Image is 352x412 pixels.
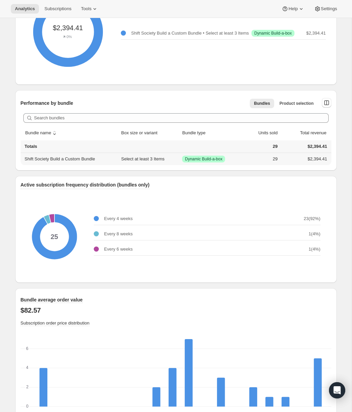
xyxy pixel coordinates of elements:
[169,368,176,407] rect: Jul 27, 2025 - Aug 25, 2025-0 4
[280,140,331,153] td: $2,394.41
[26,385,28,389] text: 2
[120,339,128,340] rect: Jul 27, 2025 - Aug 25, 2025-0 0
[292,126,327,139] button: Total revenue
[104,246,133,253] p: Every 6 weeks
[241,140,280,153] td: 29
[44,6,71,12] span: Subscriptions
[72,339,80,340] rect: Jul 27, 2025 - Aug 25, 2025-0 0
[164,339,181,407] g: $64+: Jul 27, 2025 - Aug 25, 2025 4
[132,339,148,407] g: $48+: Jul 27, 2025 - Aug 25, 2025 0
[26,404,28,409] text: 0
[254,101,270,106] span: Bundles
[309,246,321,253] p: 1 ( 4 %)
[77,4,102,14] button: Tools
[321,6,337,12] span: Settings
[309,231,321,237] p: 1 ( 4 %)
[280,153,331,165] td: $2,394.41
[288,6,298,12] span: Help
[184,339,192,407] rect: Jul 27, 2025 - Aug 25, 2025-0 7
[329,382,345,398] div: Open Intercom Messenger
[181,126,213,139] button: Bundle type
[26,365,28,370] text: 4
[310,339,326,407] g: $136+: Jul 27, 2025 - Aug 25, 2025 5
[261,339,278,407] g: $112+: Jul 27, 2025 - Aug 25, 2025 1
[298,339,305,340] rect: Jul 27, 2025 - Aug 25, 2025-0 0
[277,339,293,407] g: $120+: Jul 27, 2025 - Aug 25, 2025 1
[51,339,68,407] g: $8+: Jul 27, 2025 - Aug 25, 2025 0
[84,339,100,407] g: $24+: Jul 27, 2025 - Aug 25, 2025 0
[104,215,133,222] p: Every 4 weeks
[116,339,132,407] g: $40+: Jul 27, 2025 - Aug 25, 2025 0
[88,339,95,340] rect: Jul 27, 2025 - Aug 25, 2025-0 0
[245,339,261,407] g: $104+: Jul 27, 2025 - Aug 25, 2025 2
[21,100,73,106] p: Performance by bundle
[21,140,119,153] th: Totals
[68,339,84,407] g: $16+: Jul 27, 2025 - Aug 25, 2025 0
[314,358,322,407] rect: Jul 27, 2025 - Aug 25, 2025-0 5
[24,126,59,139] button: sort ascending byBundle name
[293,339,310,407] g: $128+: Jul 27, 2025 - Aug 25, 2025 0
[241,153,280,165] td: 29
[185,156,222,162] span: Dynamic Build-a-box
[250,126,279,139] button: Units sold
[281,397,289,407] rect: Jul 27, 2025 - Aug 25, 2025-0 1
[249,387,257,407] rect: Jul 27, 2025 - Aug 25, 2025-0 2
[213,339,229,407] g: $88+: Jul 27, 2025 - Aug 25, 2025 3
[35,339,51,407] g: $0+: Jul 27, 2025 - Aug 25, 2025 4
[34,113,329,123] input: Search bundles
[104,339,112,340] rect: Jul 27, 2025 - Aug 25, 2025-0 0
[21,306,331,314] p: $82.57
[131,30,249,37] p: Shift Society Build a Custom Bundle • Select at least 3 Items
[104,231,133,237] p: Every 8 weeks
[21,320,90,326] span: Subscription order price distribution
[21,297,83,302] span: Bundle average order value
[201,339,208,340] rect: Jul 27, 2025 - Aug 25, 2025-0 0
[148,339,164,407] g: $56+: Jul 27, 2025 - Aug 25, 2025 2
[120,126,165,139] button: Box size or variant
[197,339,213,407] g: $80+: Jul 27, 2025 - Aug 25, 2025 0
[100,339,116,407] g: $32+: Jul 27, 2025 - Aug 25, 2025 0
[280,101,314,106] span: Product selection
[81,6,91,12] span: Tools
[306,30,326,37] p: $2,394.41
[21,153,119,165] th: Shift Society Build a Custom Bundle
[254,31,292,36] span: Dynamic Build-a-box
[136,339,144,340] rect: Jul 27, 2025 - Aug 25, 2025-0 0
[265,397,273,407] rect: Jul 27, 2025 - Aug 25, 2025-0 1
[40,4,75,14] button: Subscriptions
[278,4,308,14] button: Help
[152,387,160,407] rect: Jul 27, 2025 - Aug 25, 2025-0 2
[56,339,63,340] rect: Jul 27, 2025 - Aug 25, 2025-0 0
[233,339,241,340] rect: Jul 27, 2025 - Aug 25, 2025-0 0
[304,215,320,222] p: 23 ( 92 %)
[21,182,116,188] span: Active subscription frequency distribution
[11,4,39,14] button: Analytics
[180,339,197,407] g: $72+: Jul 27, 2025 - Aug 25, 2025 7
[229,339,245,407] g: $96+: Jul 27, 2025 - Aug 25, 2025 0
[117,182,150,188] span: (bundles only)
[26,346,28,351] text: 6
[217,378,225,407] rect: Jul 27, 2025 - Aug 25, 2025-0 3
[15,6,35,12] span: Analytics
[119,153,180,165] td: Select at least 3 Items
[39,368,47,407] rect: Jul 27, 2025 - Aug 25, 2025-0 4
[310,4,341,14] button: Settings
